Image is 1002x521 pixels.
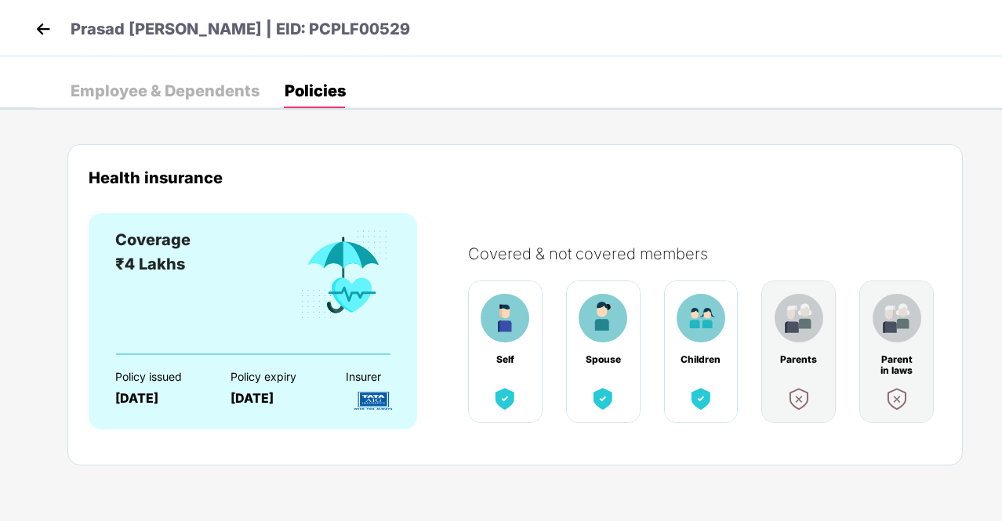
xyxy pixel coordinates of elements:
[579,294,627,342] img: benefitCardImg
[115,255,185,273] span: ₹4 Lakhs
[231,371,318,383] div: Policy expiry
[779,354,819,365] div: Parents
[687,385,715,413] img: benefitCardImg
[589,385,617,413] img: benefitCardImg
[89,168,942,186] div: Health insurance
[71,17,410,42] p: Prasad [PERSON_NAME] | EID: PCPLF00529
[31,17,55,41] img: back
[485,354,525,365] div: Self
[883,385,911,413] img: benefitCardImg
[481,294,529,342] img: benefitCardImg
[681,354,721,365] div: Children
[877,354,917,365] div: Parent in laws
[115,391,203,406] div: [DATE]
[115,371,203,383] div: Policy issued
[346,371,434,383] div: Insurer
[346,387,401,414] img: InsurerLogo
[583,354,623,365] div: Spouse
[285,83,346,99] div: Policies
[231,391,318,406] div: [DATE]
[491,385,519,413] img: benefitCardImg
[677,294,725,342] img: benefitCardImg
[298,228,390,322] img: benefitCardImg
[785,385,813,413] img: benefitCardImg
[775,294,823,342] img: benefitCardImg
[115,228,191,252] div: Coverage
[71,83,260,99] div: Employee & Dependents
[873,294,921,342] img: benefitCardImg
[468,244,957,263] div: Covered & not covered members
